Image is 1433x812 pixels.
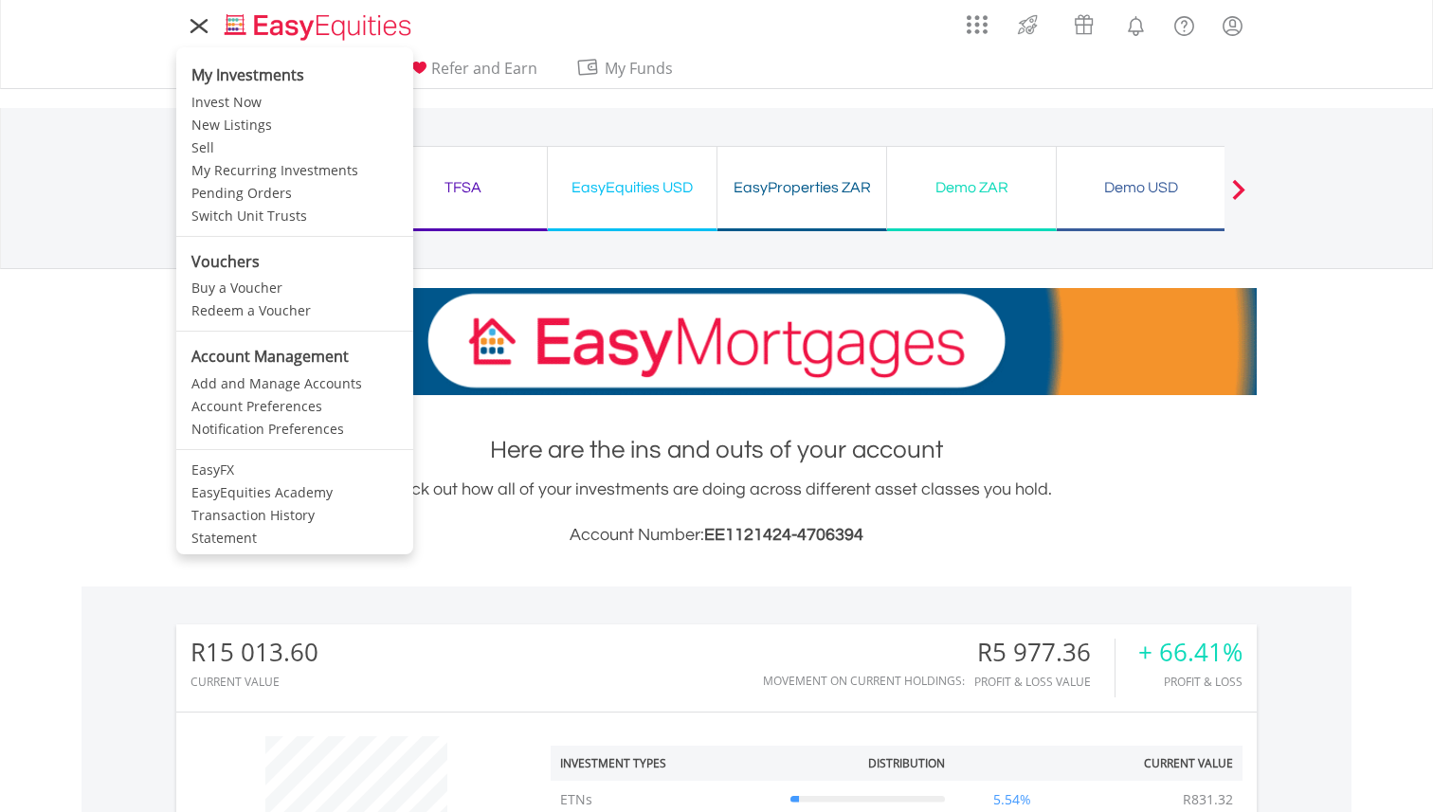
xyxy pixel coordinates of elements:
[176,114,413,136] a: New Listings
[176,159,413,182] a: My Recurring Investments
[176,433,1257,467] h1: Here are the ins and outs of your account
[431,58,537,79] span: Refer and Earn
[176,277,413,299] a: Buy a Voucher
[176,288,1257,395] img: EasyMortage Promotion Banner
[176,91,413,114] a: Invest Now
[190,676,318,688] div: CURRENT VALUE
[1138,676,1243,688] div: Profit & Loss
[1220,189,1258,208] button: Next
[176,299,413,322] a: Redeem a Voucher
[176,340,413,372] li: Account Management
[190,639,318,666] div: R15 013.60
[551,746,781,781] th: Investment Types
[176,522,1257,549] h3: Account Number:
[954,5,1000,35] a: AppsGrid
[176,418,413,441] a: Notification Preferences
[868,755,945,771] div: Distribution
[400,59,545,88] a: Refer and Earn
[1138,639,1243,666] div: + 66.41%
[1068,174,1214,201] div: Demo USD
[176,182,413,205] a: Pending Orders
[176,136,413,159] a: Sell
[176,527,413,550] a: Statement
[1160,5,1208,43] a: FAQ's and Support
[763,675,965,687] div: Movement on Current Holdings:
[176,52,413,91] li: My Investments
[576,56,700,81] span: My Funds
[559,174,705,201] div: EasyEquities USD
[390,174,535,201] div: TFSA
[176,481,413,504] a: EasyEquities Academy
[704,526,863,544] span: EE1121424-4706394
[1012,9,1043,40] img: thrive-v2.svg
[221,11,419,43] img: EasyEquities_Logo.png
[967,14,988,35] img: grid-menu-icon.svg
[1208,5,1257,46] a: My Profile
[217,5,419,43] a: Home page
[974,676,1115,688] div: Profit & Loss Value
[176,245,413,278] li: Vouchers
[176,372,413,395] a: Add and Manage Accounts
[898,174,1044,201] div: Demo ZAR
[974,639,1115,666] div: R5 977.36
[176,504,413,527] a: Transaction History
[176,395,413,418] a: Account Preferences
[176,459,413,481] a: EasyFX
[1069,746,1243,781] th: Current Value
[1068,9,1099,40] img: vouchers-v2.svg
[1112,5,1160,43] a: Notifications
[729,174,875,201] div: EasyProperties ZAR
[176,477,1257,549] div: Check out how all of your investments are doing across different asset classes you hold.
[1056,5,1112,40] a: Vouchers
[176,205,413,227] a: Switch Unit Trusts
